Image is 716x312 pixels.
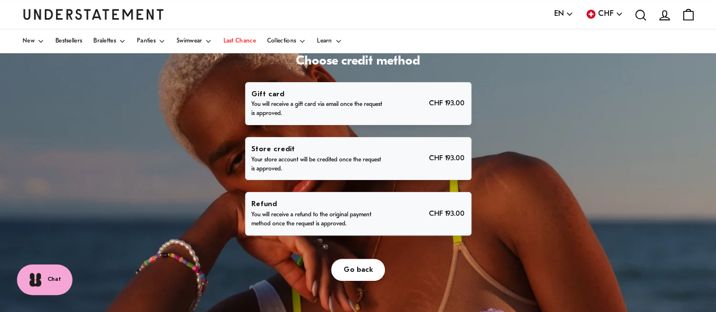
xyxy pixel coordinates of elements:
a: Learn [317,29,342,53]
a: Last Chance [223,29,255,53]
span: Panties [137,39,156,44]
p: CHF 193.00 [429,152,465,164]
p: CHF 193.00 [429,208,465,220]
h1: Choose credit method [245,54,471,70]
span: Collections [267,39,296,44]
a: Bralettes [93,29,126,53]
a: Collections [267,29,306,53]
p: You will receive a refund to the original payment method once the request is approved. [251,211,382,229]
span: CHF [598,8,614,20]
span: Go back [344,259,373,280]
a: Understatement Homepage [23,9,164,19]
span: Swimwear [177,39,202,44]
span: Chat [48,275,61,284]
span: EN [554,8,564,20]
a: Panties [137,29,165,53]
span: Bralettes [93,39,116,44]
p: Refund [251,198,382,210]
span: Learn [317,39,332,44]
p: Your store account will be credited once the request is approved. [251,156,382,174]
p: Gift card [251,88,382,100]
a: Bestsellers [55,29,82,53]
button: Chat [17,264,72,295]
p: You will receive a gift card via email once the request is approved. [251,100,382,118]
a: Swimwear [177,29,212,53]
span: New [23,39,35,44]
p: CHF 193.00 [429,97,465,109]
span: Bestsellers [55,39,82,44]
button: Go back [331,259,385,281]
p: Store credit [251,143,382,155]
button: EN [554,8,573,20]
a: New [23,29,44,53]
span: Last Chance [223,39,255,44]
button: CHF [585,8,623,20]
